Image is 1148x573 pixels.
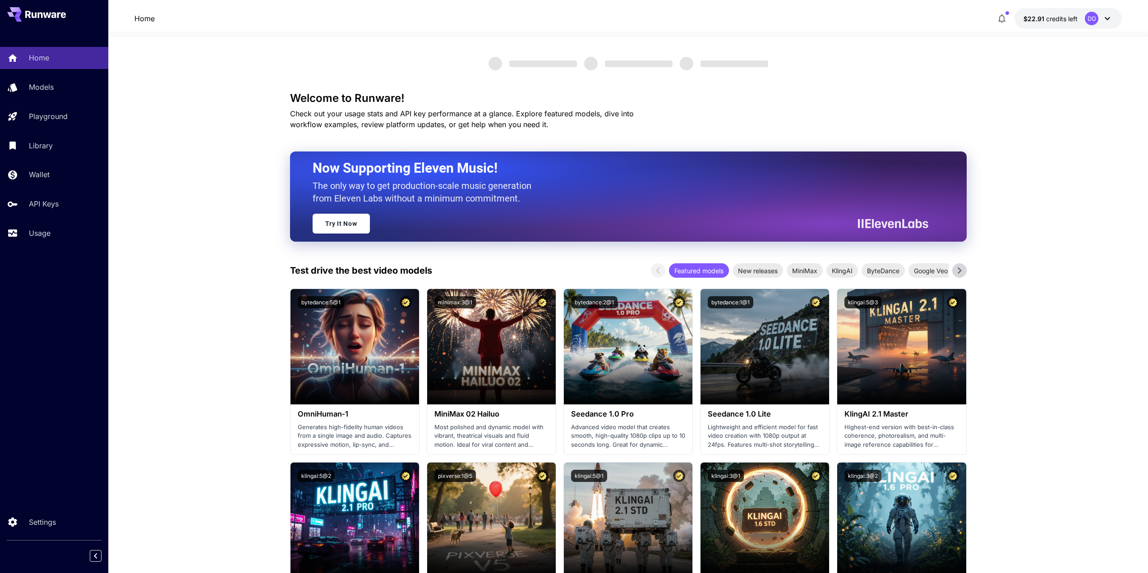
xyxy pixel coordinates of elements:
span: Google Veo [908,266,953,275]
img: alt [837,289,966,404]
img: alt [427,289,556,404]
button: bytedance:2@1 [571,296,618,308]
span: Check out your usage stats and API key performance at a glance. Explore featured models, dive int... [290,109,634,129]
div: Collapse sidebar [97,548,108,564]
button: Certified Model – Vetted for best performance and includes a commercial license. [810,470,822,482]
button: bytedance:1@1 [708,296,753,308]
span: ByteDance [862,266,905,275]
p: Wallet [29,169,50,180]
button: Certified Model – Vetted for best performance and includes a commercial license. [536,296,549,308]
button: Certified Model – Vetted for best performance and includes a commercial license. [400,296,412,308]
span: KlingAI [826,266,858,275]
button: Certified Model – Vetted for best performance and includes a commercial license. [400,470,412,482]
button: pixverse:1@5 [434,470,476,482]
p: Settings [29,517,56,527]
a: Try It Now [313,214,370,234]
div: Featured models [669,263,729,278]
p: Lightweight and efficient model for fast video creation with 1080p output at 24fps. Features mult... [708,423,822,449]
p: Playground [29,111,68,122]
p: Highest-end version with best-in-class coherence, photorealism, and multi-image reference capabil... [844,423,959,449]
button: Certified Model – Vetted for best performance and includes a commercial license. [536,470,549,482]
div: ByteDance [862,263,905,278]
button: klingai:5@3 [844,296,881,308]
div: New releases [733,263,783,278]
button: klingai:5@2 [298,470,335,482]
button: klingai:5@1 [571,470,607,482]
h2: Now Supporting Eleven Music! [313,160,922,177]
div: $22.90895 [1024,14,1078,23]
span: Featured models [669,266,729,275]
span: MiniMax [787,266,823,275]
h3: KlingAI 2.1 Master [844,410,959,418]
p: Test drive the best video models [290,264,432,277]
img: alt [701,289,829,404]
button: Certified Model – Vetted for best performance and includes a commercial license. [947,470,959,482]
button: Certified Model – Vetted for best performance and includes a commercial license. [673,296,685,308]
p: Models [29,82,54,92]
div: Google Veo [908,263,953,278]
a: Home [134,13,155,24]
p: Library [29,140,53,151]
p: Advanced video model that creates smooth, high-quality 1080p clips up to 10 seconds long. Great f... [571,423,685,449]
button: klingai:3@1 [708,470,744,482]
p: API Keys [29,198,59,209]
h3: OmniHuman‑1 [298,410,412,418]
p: Usage [29,228,51,238]
h3: Welcome to Runware! [290,92,967,105]
button: minimax:3@1 [434,296,476,308]
div: KlingAI [826,263,858,278]
button: Collapse sidebar [90,550,101,562]
span: $22.91 [1024,15,1046,23]
button: bytedance:5@1 [298,296,344,308]
h3: Seedance 1.0 Pro [571,410,685,418]
img: alt [564,289,692,404]
button: klingai:3@2 [844,470,881,482]
p: Home [29,52,49,63]
img: alt [290,289,419,404]
button: $22.90895DO [1014,8,1122,29]
p: The only way to get production-scale music generation from Eleven Labs without a minimum commitment. [313,179,538,205]
button: Certified Model – Vetted for best performance and includes a commercial license. [673,470,685,482]
h3: Seedance 1.0 Lite [708,410,822,418]
p: Most polished and dynamic model with vibrant, theatrical visuals and fluid motion. Ideal for vira... [434,423,549,449]
button: Certified Model – Vetted for best performance and includes a commercial license. [810,296,822,308]
button: Certified Model – Vetted for best performance and includes a commercial license. [947,296,959,308]
p: Generates high-fidelity human videos from a single image and audio. Captures expressive motion, l... [298,423,412,449]
span: credits left [1046,15,1078,23]
div: DO [1085,12,1098,25]
div: MiniMax [787,263,823,278]
span: New releases [733,266,783,275]
nav: breadcrumb [134,13,155,24]
h3: MiniMax 02 Hailuo [434,410,549,418]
